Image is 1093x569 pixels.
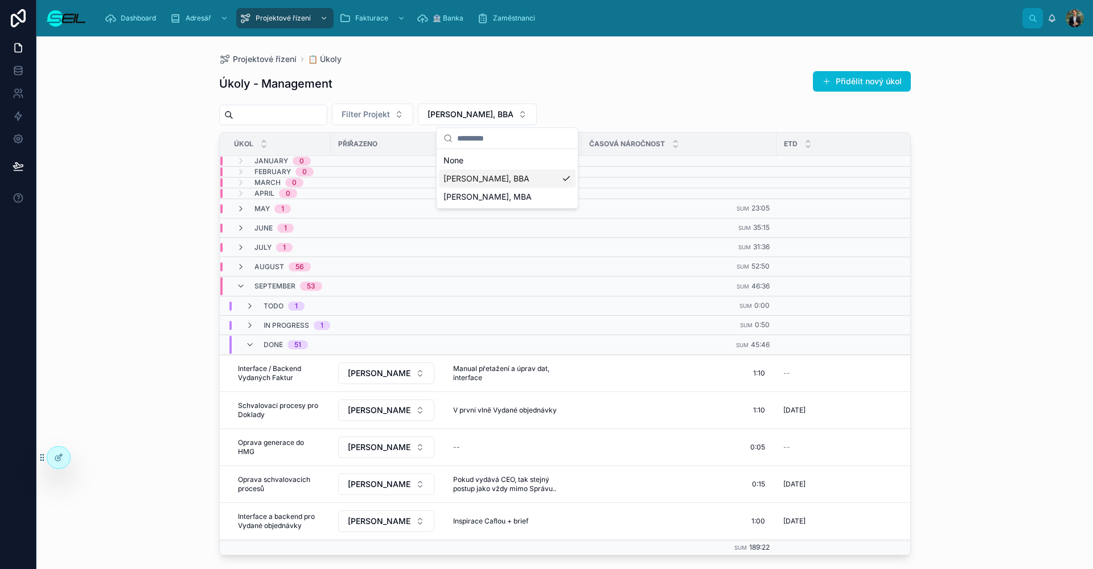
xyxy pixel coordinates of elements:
[284,224,287,233] div: 1
[348,368,411,379] span: [PERSON_NAME], BBA
[428,109,513,120] span: [PERSON_NAME], BBA
[783,480,929,489] a: [DATE]
[338,362,434,384] button: Select Button
[338,399,434,421] button: Select Button
[783,517,806,526] span: [DATE]
[783,369,929,378] a: --
[753,242,770,251] span: 31:36
[449,360,575,387] a: Manual přetažení a úprav dat, interface
[751,262,770,270] span: 52:50
[234,139,253,149] span: Úkol
[254,156,288,166] span: January
[254,243,272,252] span: July
[439,151,576,170] div: None
[589,401,770,419] a: 1:10
[264,340,283,349] span: Done
[238,512,319,530] span: Interface a backend pro Vydané objednávky
[264,321,309,330] span: In progress
[783,443,929,452] a: --
[238,364,319,382] span: Interface / Backend Vydaných Faktur
[753,223,770,232] span: 35:15
[755,320,770,329] span: 0:50
[256,14,311,23] span: Projektové řízení
[589,438,770,456] a: 0:05
[751,282,770,290] span: 46:36
[740,322,753,328] small: Sum
[338,436,434,458] button: Select Button
[233,397,324,424] a: Schvalovací procesy pro Doklady
[254,167,291,176] span: February
[254,178,281,187] span: March
[449,471,575,498] a: Pokud vydává CEO, tak stejný postup jako vždy mimo Správu..
[433,14,463,23] span: 🏦 Banka
[295,262,304,271] div: 56
[294,340,301,349] div: 51
[737,263,749,270] small: Sum
[783,406,806,415] span: [DATE]
[283,243,286,252] div: 1
[783,480,806,489] span: [DATE]
[238,438,319,456] span: Oprava generace do HMG
[783,406,929,415] a: [DATE]
[295,302,298,311] div: 1
[320,321,323,330] div: 1
[736,342,749,348] small: Sum
[254,224,273,233] span: June
[219,53,297,65] a: Projektové řízení
[752,480,765,489] span: 0:15
[233,508,324,535] a: Interface a backend pro Vydané objednávky
[413,8,471,28] a: 🏦 Banka
[299,156,304,166] div: 0
[233,434,324,461] a: Oprava generace do HMG
[449,438,575,456] a: --
[332,104,413,125] button: Select Button
[338,510,435,533] a: Select Button
[737,205,749,212] small: Sum
[453,475,570,493] span: Pokud vydává CEO, tak stejný postup jako vždy mimo Správu..
[166,8,234,28] a: Adresář
[589,512,770,530] a: 1:00
[348,442,411,453] span: [PERSON_NAME], BBA
[749,543,770,551] span: 189:22
[783,517,929,526] a: [DATE]
[443,191,532,203] span: [PERSON_NAME], MBA
[493,14,535,23] span: Zaměstnanci
[338,139,377,149] span: Přiřazeno
[443,173,529,184] span: [PERSON_NAME], BBA
[474,8,543,28] a: Zaměstnanci
[338,436,435,459] a: Select Button
[338,362,435,385] a: Select Button
[307,282,315,291] div: 53
[233,471,324,498] a: Oprava schvalovacích procesů
[292,178,297,187] div: 0
[338,510,434,532] button: Select Button
[738,244,751,250] small: Sum
[813,71,911,92] button: Přidělit nový úkol
[453,364,570,382] span: Manual přetažení a úprav dat, interface
[355,14,388,23] span: Fakturace
[348,405,411,416] span: [PERSON_NAME], BBA
[96,6,1022,31] div: scrollable content
[101,8,164,28] a: Dashboard
[348,479,411,490] span: [PERSON_NAME], BBA
[753,369,765,378] span: 1:10
[286,189,290,198] div: 0
[121,14,156,23] span: Dashboard
[751,517,765,526] span: 1:00
[219,76,332,92] h1: Úkoly - Management
[254,262,284,271] span: August
[738,225,751,231] small: Sum
[281,204,284,213] div: 1
[453,517,528,526] span: Inspirace Caflou + brief
[449,512,575,530] a: Inspirace Caflou + brief
[233,53,297,65] span: Projektové řízení
[238,475,319,493] span: Oprava schvalovacích procesů
[254,204,270,213] span: May
[254,189,274,198] span: April
[233,360,324,387] a: Interface / Backend Vydaných Faktur
[751,204,770,212] span: 23:05
[589,364,770,382] a: 1:10
[46,9,87,27] img: App logo
[751,340,770,349] span: 45:46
